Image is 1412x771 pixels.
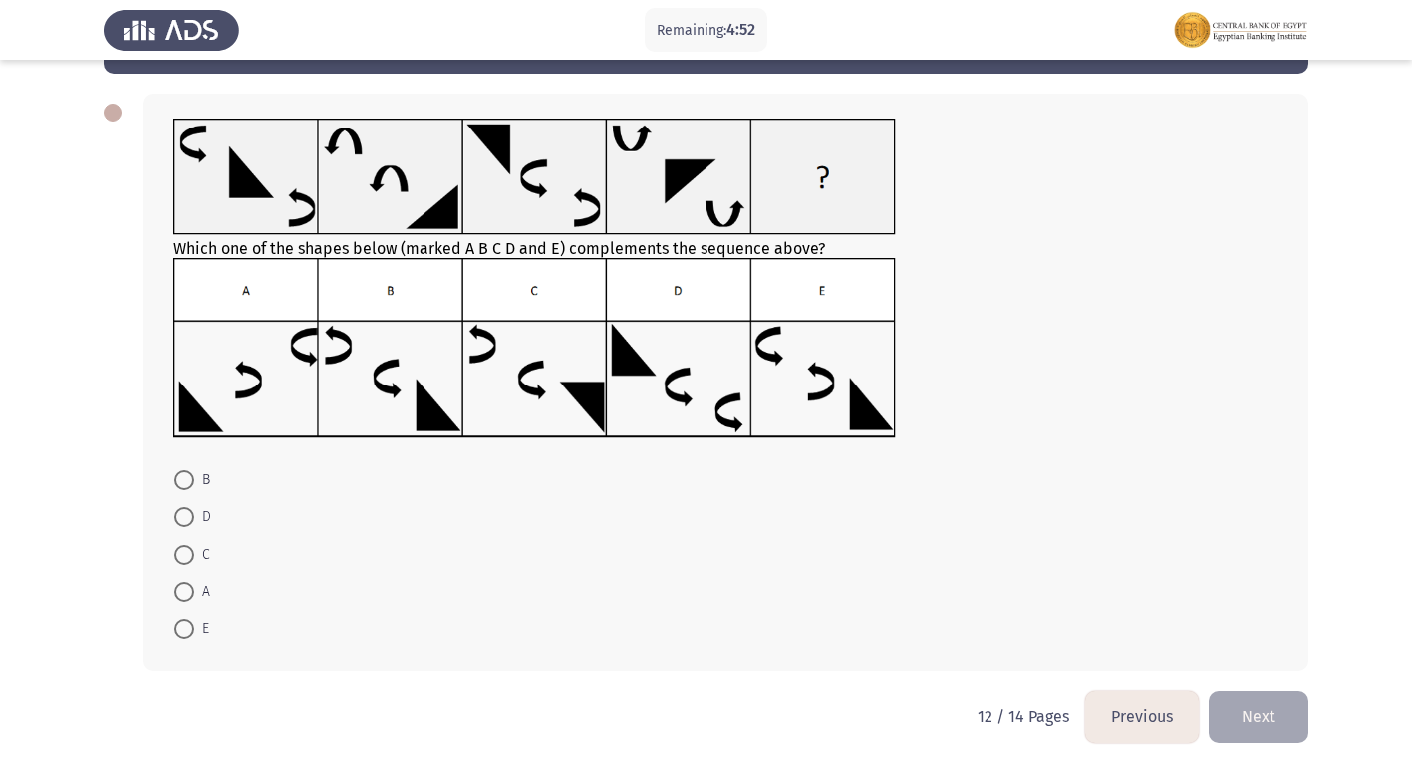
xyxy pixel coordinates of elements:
[173,119,896,235] img: UkFYMDA3NUEucG5nMTYyMjAzMjMyNjEwNA==.png
[194,580,210,604] span: A
[194,617,209,641] span: E
[1209,691,1308,742] button: load next page
[1085,691,1199,742] button: load previous page
[657,18,755,43] p: Remaining:
[194,543,210,567] span: C
[1173,2,1308,58] img: Assessment logo of FOCUS Assessment 3 Modules EN
[173,119,1278,442] div: Which one of the shapes below (marked A B C D and E) complements the sequence above?
[194,468,210,492] span: B
[978,707,1069,726] p: 12 / 14 Pages
[104,2,239,58] img: Assess Talent Management logo
[173,258,896,438] img: UkFYMDA3NUIucG5nMTYyMjAzMjM1ODExOQ==.png
[726,20,755,39] span: 4:52
[194,505,211,529] span: D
